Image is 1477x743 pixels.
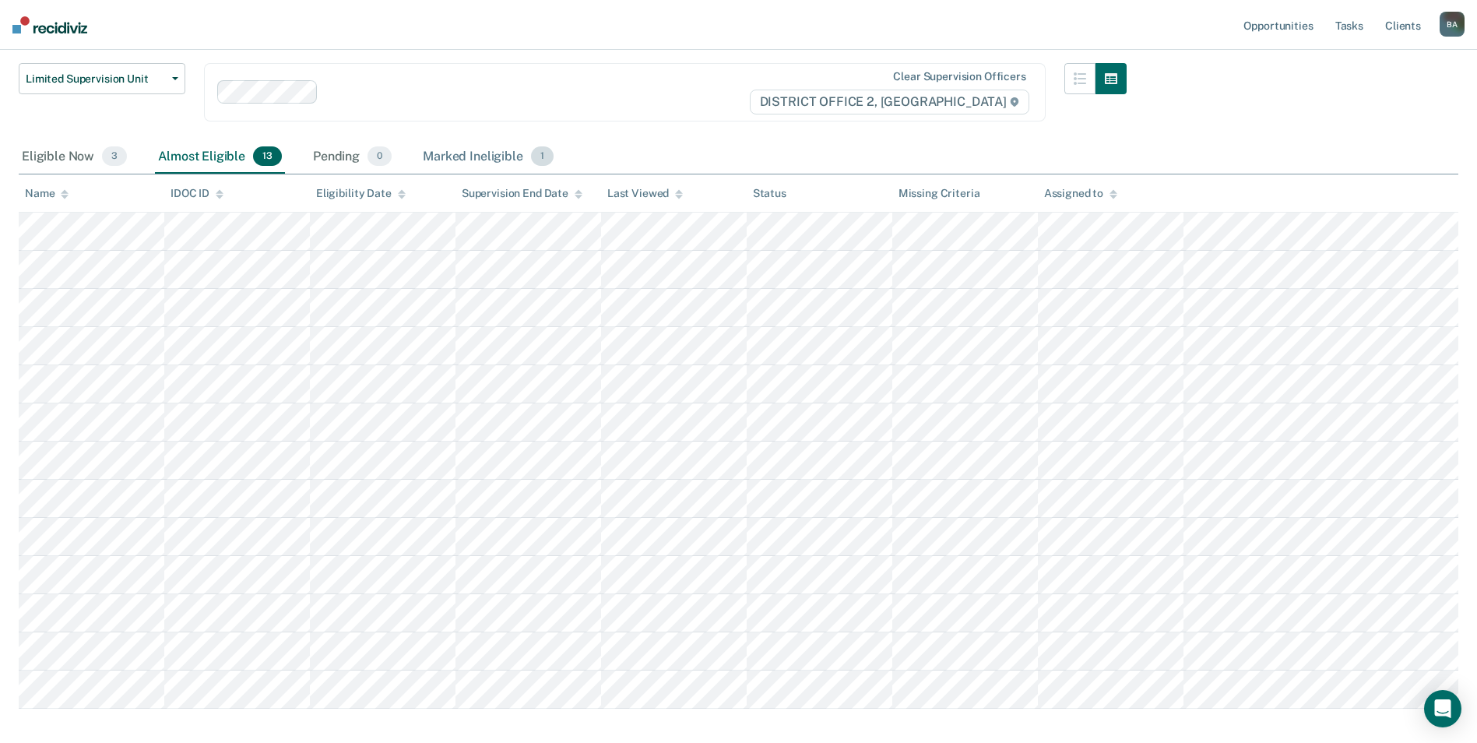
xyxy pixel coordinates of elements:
[26,72,166,86] span: Limited Supervision Unit
[899,187,980,200] div: Missing Criteria
[1424,690,1461,727] div: Open Intercom Messenger
[310,140,395,174] div: Pending0
[25,187,69,200] div: Name
[19,63,185,94] button: Limited Supervision Unit
[753,187,786,200] div: Status
[155,140,285,174] div: Almost Eligible13
[12,16,87,33] img: Recidiviz
[1440,12,1465,37] div: B A
[171,187,223,200] div: IDOC ID
[750,90,1029,114] span: DISTRICT OFFICE 2, [GEOGRAPHIC_DATA]
[1440,12,1465,37] button: BA
[19,21,1126,51] p: The Limited Supervision Unit, which offers web-based reporting to low-risk clients, is the lowest...
[420,140,557,174] div: Marked Ineligible1
[316,187,406,200] div: Eligibility Date
[1044,187,1117,200] div: Assigned to
[102,146,127,167] span: 3
[19,140,130,174] div: Eligible Now3
[531,146,554,167] span: 1
[367,146,392,167] span: 0
[893,70,1025,83] div: Clear supervision officers
[607,187,683,200] div: Last Viewed
[253,146,282,167] span: 13
[462,187,582,200] div: Supervision End Date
